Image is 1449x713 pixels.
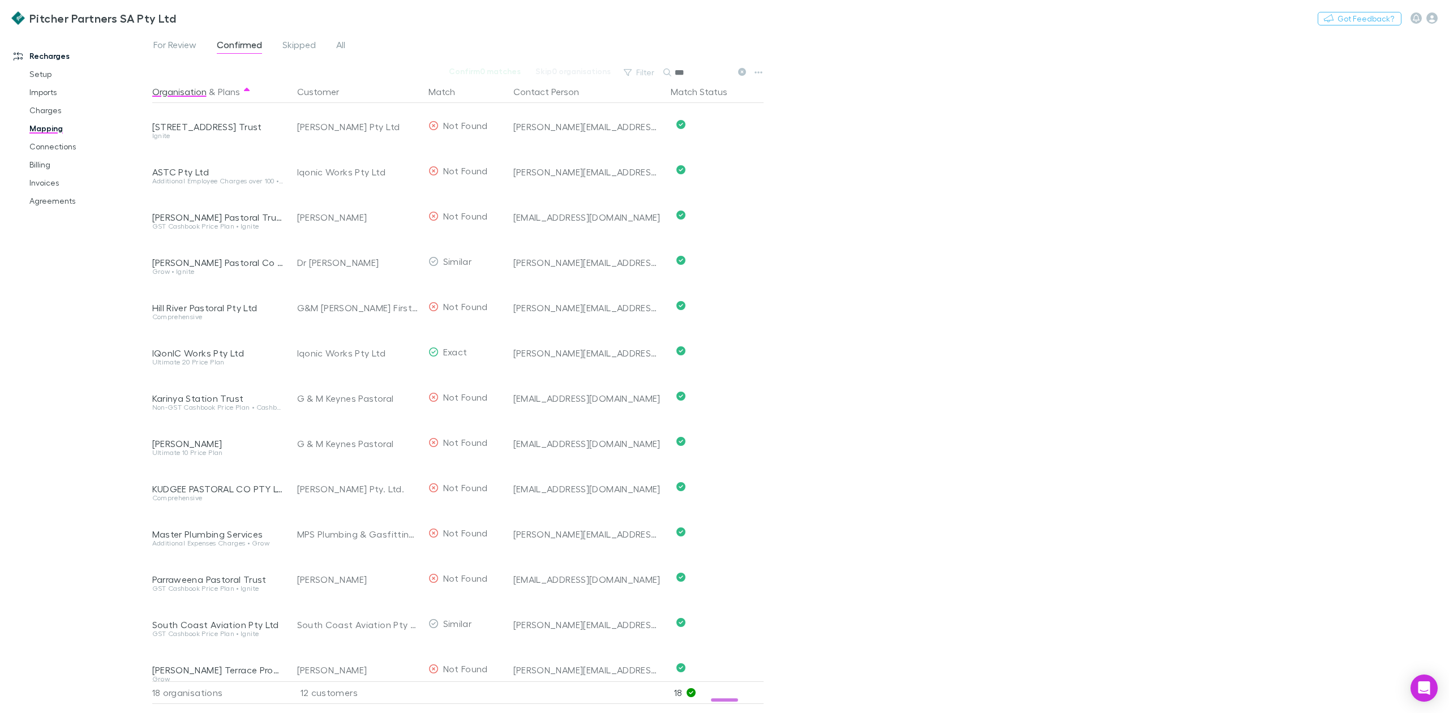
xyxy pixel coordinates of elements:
button: Got Feedback? [1318,12,1401,25]
a: Invoices [18,174,161,192]
div: [EMAIL_ADDRESS][DOMAIN_NAME] [513,393,662,404]
div: Open Intercom Messenger [1411,675,1438,702]
h3: Pitcher Partners SA Pty Ltd [29,11,176,25]
button: Skip0 organisations [528,65,618,78]
div: [PERSON_NAME] [297,557,419,602]
div: [PERSON_NAME] Pty Ltd [297,104,419,149]
div: Additional Employee Charges over 100 • Ultimate 100 Price Plan • Comprehensive [152,178,284,184]
div: Comprehensive [152,313,284,320]
div: [EMAIL_ADDRESS][DOMAIN_NAME] [513,438,662,449]
div: Ultimate 20 Price Plan [152,359,284,366]
div: [PERSON_NAME] [297,647,419,693]
span: Not Found [443,573,488,583]
div: Iqonic Works Pty Ltd [297,149,419,195]
a: Agreements [18,192,161,210]
span: Not Found [443,165,488,176]
span: Not Found [443,482,488,493]
span: All [336,39,345,54]
div: G & M Keynes Pastoral [297,376,419,421]
svg: Confirmed [676,346,685,355]
div: [PERSON_NAME] [297,195,419,240]
svg: Confirmed [676,392,685,401]
a: Billing [18,156,161,174]
svg: Confirmed [676,618,685,627]
button: Filter [618,66,661,79]
button: Match [428,80,469,103]
div: Grow [152,676,284,682]
span: Similar [443,256,472,267]
span: Not Found [443,211,488,221]
div: Iqonic Works Pty Ltd [297,330,419,376]
div: [EMAIL_ADDRESS][DOMAIN_NAME] [513,574,662,585]
div: Ignite [152,132,284,139]
div: [PERSON_NAME] Terrace Property Trust [152,664,284,676]
div: [PERSON_NAME] Pastoral Trust [152,212,284,223]
span: Skipped [282,39,316,54]
a: Charges [18,101,161,119]
div: GST Cashbook Price Plan • Ignite [152,630,284,637]
div: [PERSON_NAME][EMAIL_ADDRESS][DOMAIN_NAME] [513,121,662,132]
div: [PERSON_NAME] [152,438,284,449]
span: Not Found [443,392,488,402]
div: Additional Expenses Charges • Grow [152,540,284,547]
div: MPS Plumbing & Gasfitting Pty Ltd [297,512,419,557]
div: GST Cashbook Price Plan • Ignite [152,585,284,592]
span: Not Found [443,663,488,674]
span: For Review [153,39,196,54]
p: 18 [674,682,764,703]
div: South Coast Aviation Pty Ltd [297,602,419,647]
svg: Confirmed [676,663,685,672]
div: [PERSON_NAME][EMAIL_ADDRESS][DOMAIN_NAME] [513,257,662,268]
div: South Coast Aviation Pty Ltd [152,619,284,630]
svg: Confirmed [676,301,685,310]
div: [PERSON_NAME][EMAIL_ADDRESS][DOMAIN_NAME][PERSON_NAME] [513,529,662,540]
div: [EMAIL_ADDRESS][DOMAIN_NAME] [513,212,662,223]
svg: Confirmed [676,211,685,220]
svg: Confirmed [676,120,685,129]
svg: Confirmed [676,573,685,582]
div: Master Plumbing Services [152,529,284,540]
a: Pitcher Partners SA Pty Ltd [5,5,183,32]
div: [PERSON_NAME][EMAIL_ADDRESS][PERSON_NAME][DOMAIN_NAME] [513,347,662,359]
div: [STREET_ADDRESS] Trust [152,121,284,132]
button: Customer [297,80,353,103]
div: Karinya Station Trust [152,393,284,404]
div: & [152,80,284,103]
div: Dr [PERSON_NAME] [297,240,419,285]
span: Not Found [443,301,488,312]
div: 12 customers [288,681,424,704]
div: Parraweena Pastoral Trust [152,574,284,585]
div: KUDGEE PASTORAL CO PTY LTD [152,483,284,495]
div: Hill River Pastoral Pty Ltd [152,302,284,313]
a: Imports [18,83,161,101]
div: [PERSON_NAME][EMAIL_ADDRESS][PERSON_NAME][DOMAIN_NAME] [513,619,662,630]
button: Match Status [671,80,741,103]
div: IQonIC Works Pty Ltd [152,347,284,359]
svg: Confirmed [676,437,685,446]
button: Plans [218,80,240,103]
div: G&M [PERSON_NAME] First Trust [297,285,419,330]
button: Confirm0 matches [441,65,528,78]
span: Confirmed [217,39,262,54]
div: [PERSON_NAME][EMAIL_ADDRESS][PERSON_NAME][DOMAIN_NAME] [513,166,662,178]
img: Pitcher Partners SA Pty Ltd's Logo [11,11,25,25]
span: Not Found [443,120,488,131]
div: Non-GST Cashbook Price Plan • Cashbook (Non-GST) Price Plan [152,404,284,411]
div: [PERSON_NAME] Pty. Ltd. [297,466,419,512]
button: Contact Person [513,80,593,103]
div: [PERSON_NAME][EMAIL_ADDRESS][DOMAIN_NAME] [513,302,662,313]
div: Comprehensive [152,495,284,501]
span: Not Found [443,437,488,448]
div: [PERSON_NAME] Pastoral Co Pty Ltd [152,257,284,268]
a: Setup [18,65,161,83]
div: [PERSON_NAME][EMAIL_ADDRESS][PERSON_NAME][DOMAIN_NAME] [513,664,662,676]
span: Not Found [443,527,488,538]
a: Mapping [18,119,161,138]
div: ASTC Pty Ltd [152,166,284,178]
svg: Confirmed [676,256,685,265]
a: Recharges [2,47,161,65]
a: Connections [18,138,161,156]
div: 18 organisations [152,681,288,704]
div: G & M Keynes Pastoral [297,421,419,466]
svg: Confirmed [676,165,685,174]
